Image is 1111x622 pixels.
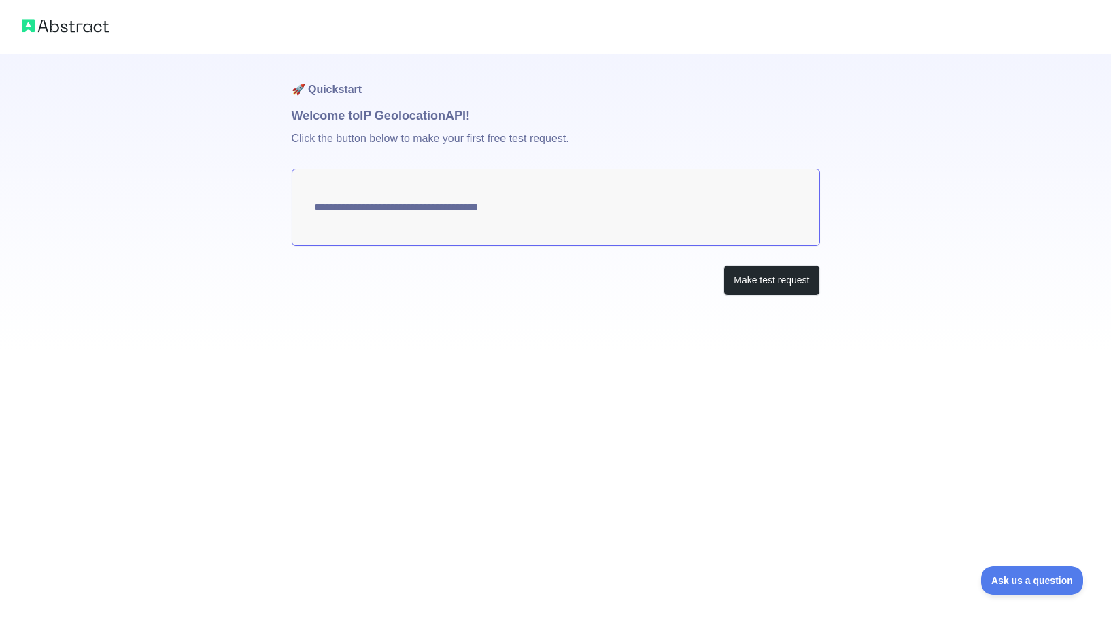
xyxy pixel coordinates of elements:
[292,54,820,106] h1: 🚀 Quickstart
[292,125,820,169] p: Click the button below to make your first free test request.
[981,566,1084,595] iframe: Toggle Customer Support
[723,265,819,296] button: Make test request
[22,16,109,35] img: Abstract logo
[292,106,820,125] h1: Welcome to IP Geolocation API!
